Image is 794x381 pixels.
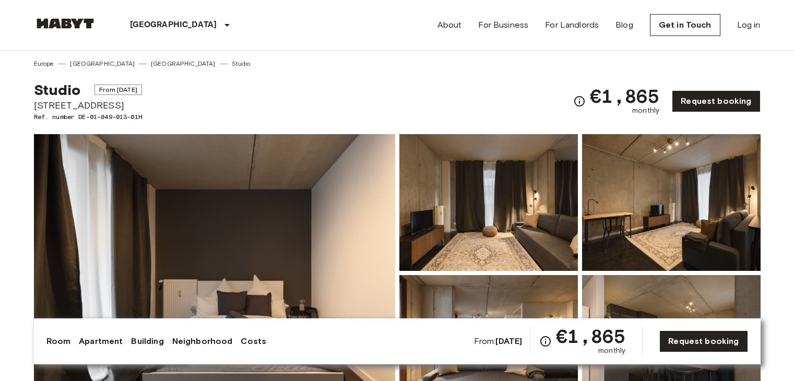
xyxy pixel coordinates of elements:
a: Request booking [672,90,760,112]
a: Neighborhood [172,335,233,348]
span: Ref. number DE-01-049-013-01H [34,112,142,122]
span: €1,865 [556,327,625,346]
span: monthly [598,346,625,356]
span: €1,865 [590,87,659,105]
a: For Landlords [545,19,599,31]
a: Log in [737,19,761,31]
a: Costs [241,335,266,348]
a: Building [131,335,163,348]
svg: Check cost overview for full price breakdown. Please note that discounts apply to new joiners onl... [539,335,552,348]
a: Get in Touch [650,14,720,36]
span: From: [474,336,523,347]
a: About [437,19,462,31]
p: [GEOGRAPHIC_DATA] [130,19,217,31]
b: [DATE] [495,336,522,346]
a: Apartment [79,335,123,348]
img: Picture of unit DE-01-049-013-01H [582,134,761,271]
img: Picture of unit DE-01-049-013-01H [399,134,578,271]
a: Room [46,335,71,348]
a: For Business [478,19,528,31]
a: Request booking [659,330,748,352]
svg: Check cost overview for full price breakdown. Please note that discounts apply to new joiners onl... [573,95,586,108]
a: [GEOGRAPHIC_DATA] [151,59,216,68]
span: [STREET_ADDRESS] [34,99,142,112]
img: Habyt [34,18,97,29]
a: Europe [34,59,54,68]
a: Studio [232,59,251,68]
span: From [DATE] [94,85,142,95]
a: Blog [615,19,633,31]
a: [GEOGRAPHIC_DATA] [70,59,135,68]
span: monthly [632,105,659,116]
span: Studio [34,81,81,99]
